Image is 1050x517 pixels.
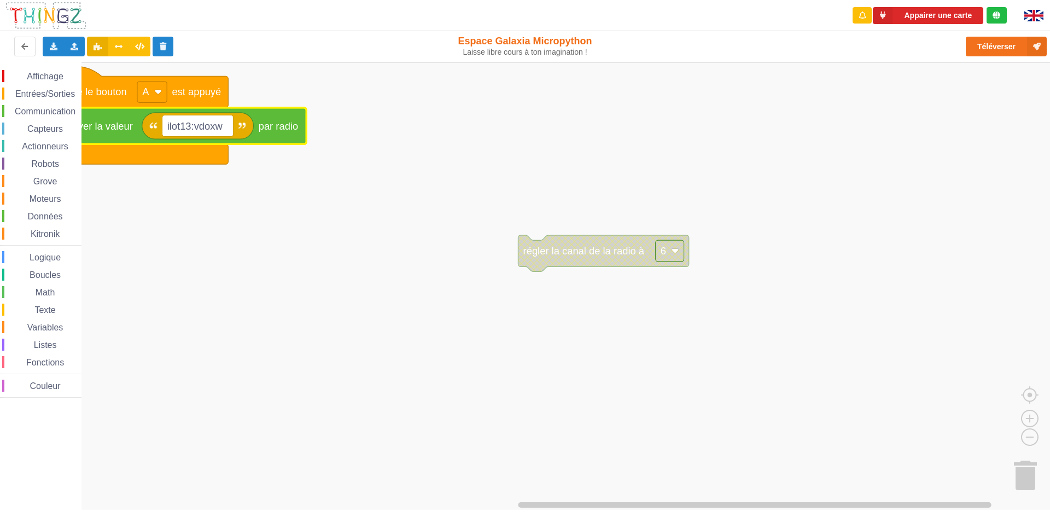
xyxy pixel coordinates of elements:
[20,142,70,151] span: Actionneurs
[46,86,127,97] text: Lorsque le bouton
[28,253,62,262] span: Logique
[142,86,149,97] text: A
[28,270,62,280] span: Boucles
[167,120,223,131] text: ilot13:vdoxw
[25,72,65,81] span: Affichage
[661,245,666,257] text: 6
[14,89,77,98] span: Entrées/Sorties
[32,340,59,350] span: Listes
[26,212,65,221] span: Données
[25,358,66,367] span: Fonctions
[172,86,221,97] text: est appuyé
[26,323,65,332] span: Variables
[32,177,59,186] span: Grove
[30,159,61,169] span: Robots
[966,37,1047,56] button: Téléverser
[5,1,87,30] img: thingz_logo.png
[29,229,61,239] span: Kitronik
[259,120,298,131] text: par radio
[56,120,133,131] text: envoyer la valeur
[523,245,645,257] text: régler la canal de la radio à
[28,381,62,391] span: Couleur
[1024,10,1043,21] img: gb.png
[873,7,983,24] button: Appairer une carte
[987,7,1007,24] div: Tu es connecté au serveur de création de Thingz
[26,124,65,133] span: Capteurs
[434,48,617,57] div: Laisse libre cours à ton imagination !
[13,107,77,116] span: Communication
[33,305,57,315] span: Texte
[34,288,57,297] span: Math
[434,35,617,57] div: Espace Galaxia Micropython
[28,194,63,204] span: Moteurs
